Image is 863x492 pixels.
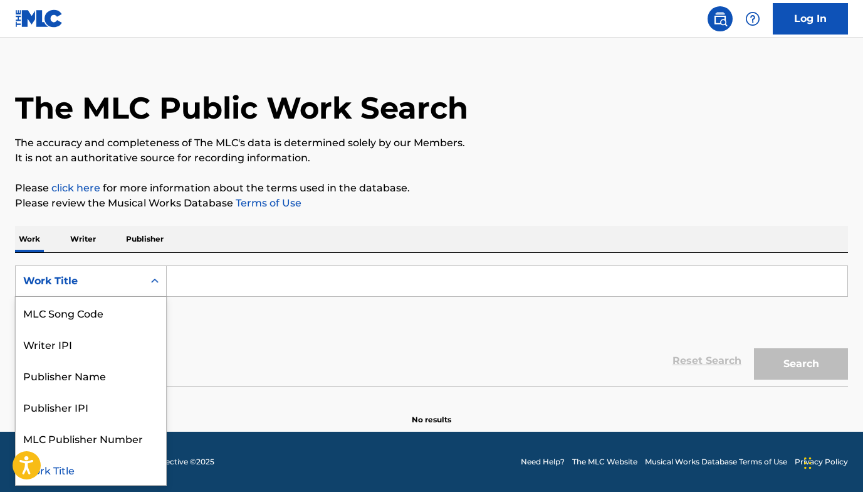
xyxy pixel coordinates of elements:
a: Terms of Use [233,197,301,209]
p: The accuracy and completeness of The MLC's data is determined solely by our Members. [15,136,848,151]
div: Help [740,6,765,31]
p: Writer [66,226,100,252]
p: No results [412,399,451,425]
div: Work Title [23,274,136,289]
div: MLC Song Code [16,297,166,328]
img: search [713,11,728,26]
img: MLC Logo [15,9,63,28]
form: Search Form [15,265,848,386]
a: Log In [773,3,848,35]
p: Work [15,226,44,252]
p: Publisher [122,226,167,252]
a: Musical Works Database Terms of Use [645,456,787,468]
a: Public Search [708,6,733,31]
a: The MLC Website [572,456,637,468]
a: Need Help? [521,456,565,468]
a: click here [51,182,100,194]
p: Please for more information about the terms used in the database. [15,181,848,196]
div: Publisher IPI [16,391,166,422]
p: Please review the Musical Works Database [15,196,848,211]
div: Work Title [16,454,166,485]
a: Privacy Policy [795,456,848,468]
div: MLC Publisher Number [16,422,166,454]
img: help [745,11,760,26]
div: Publisher Name [16,360,166,391]
iframe: Chat Widget [800,432,863,492]
div: Drag [804,444,812,482]
div: Writer IPI [16,328,166,360]
p: It is not an authoritative source for recording information. [15,151,848,166]
h1: The MLC Public Work Search [15,89,468,127]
